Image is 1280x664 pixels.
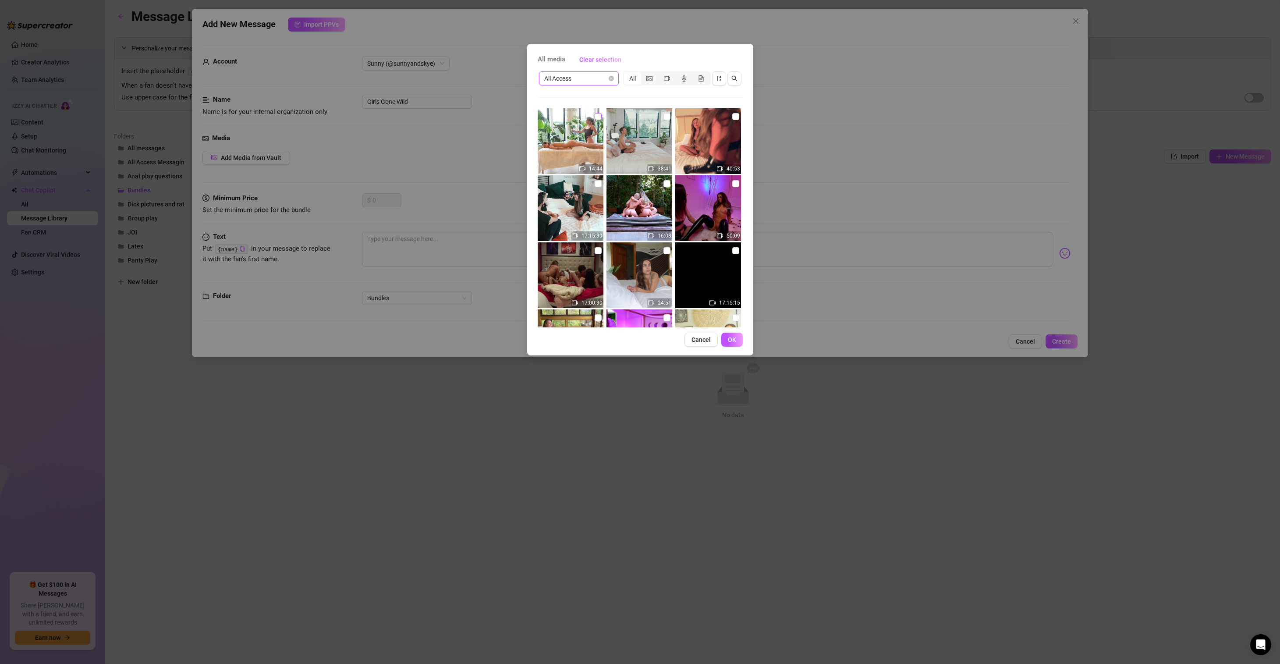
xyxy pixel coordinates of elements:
[648,166,654,172] span: video-camera
[698,75,704,82] span: file-gif
[609,76,614,81] span: close-circle
[572,53,628,67] button: Clear selection
[717,166,723,172] span: video-camera
[581,300,603,306] span: 17:00:30
[572,300,578,306] span: video-camera
[681,75,687,82] span: audio
[675,175,741,241] img: media
[728,336,736,343] span: OK
[606,175,672,241] img: media
[675,242,741,308] img: media
[581,233,603,239] span: 17:15:39
[544,72,613,85] span: All Access
[727,166,740,172] span: 40:53
[658,166,671,172] span: 38:41
[716,75,722,82] span: sort-descending
[1250,634,1271,655] div: Open Intercom Messenger
[675,309,741,375] img: media
[646,75,652,82] span: picture
[717,233,723,239] span: video-camera
[606,242,672,308] img: media
[648,300,654,306] span: video-camera
[538,175,603,241] img: media
[721,333,743,347] button: OK
[675,108,741,174] img: media
[727,233,740,239] span: 50:09
[606,309,672,375] img: media
[623,71,711,85] div: segmented control
[684,333,718,347] button: Cancel
[589,166,603,172] span: 14:44
[538,242,603,308] img: media
[538,54,565,65] span: All media
[624,72,641,85] div: All
[719,300,740,306] span: 17:15:15
[538,309,603,375] img: media
[606,108,672,174] img: media
[572,233,578,239] span: video-camera
[691,336,711,343] span: Cancel
[648,233,654,239] span: video-camera
[709,300,716,306] span: video-camera
[658,233,671,239] span: 16:03
[664,75,670,82] span: video-camera
[658,300,671,306] span: 24:51
[579,166,585,172] span: video-camera
[712,71,726,85] button: sort-descending
[579,56,621,63] span: Clear selection
[731,75,738,82] span: search
[538,108,603,174] img: media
